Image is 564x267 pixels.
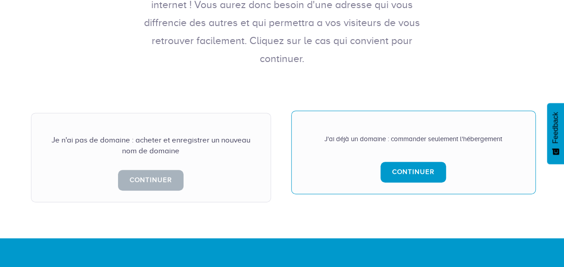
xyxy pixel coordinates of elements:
iframe: Drift Widget Chat Controller [519,222,553,256]
a: Continuer [380,162,446,182]
div: J'ai déjà un domaine : commander seulement l'hébergement [310,134,517,144]
div: Je n'ai pas de domaine : acheter et enregistrer un nouveau nom de domaine [49,135,253,157]
a: Continuer [118,170,184,190]
button: Feedback - Afficher l’enquête [547,103,564,164]
span: Feedback [551,112,560,143]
